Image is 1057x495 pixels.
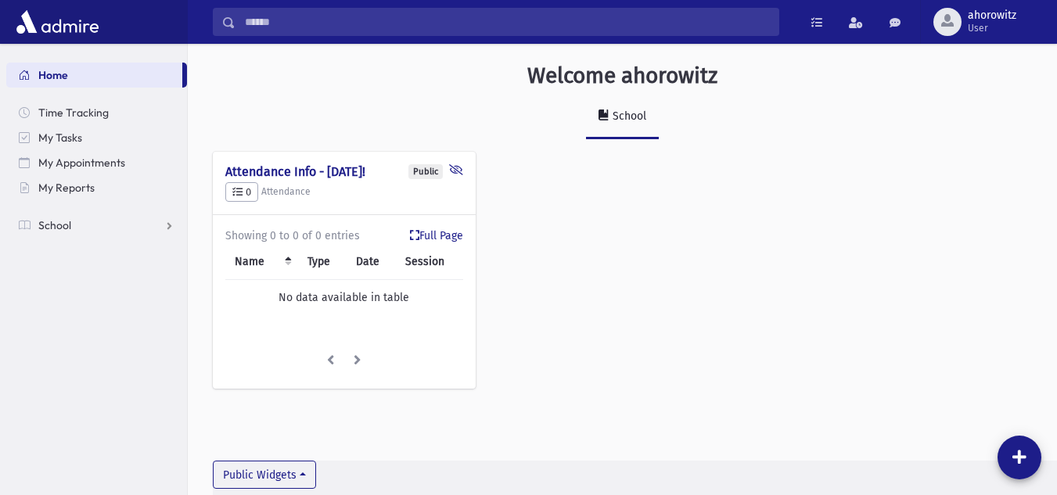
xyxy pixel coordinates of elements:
[225,182,258,203] button: 0
[225,182,463,203] h5: Attendance
[13,6,102,38] img: AdmirePro
[347,244,396,280] th: Date
[225,228,463,244] div: Showing 0 to 0 of 0 entries
[225,244,298,280] th: Name
[38,218,71,232] span: School
[586,95,659,139] a: School
[6,100,187,125] a: Time Tracking
[609,109,646,123] div: School
[6,125,187,150] a: My Tasks
[396,244,463,280] th: Session
[235,8,778,36] input: Search
[38,106,109,120] span: Time Tracking
[38,68,68,82] span: Home
[225,280,463,316] td: No data available in table
[6,63,182,88] a: Home
[968,22,1016,34] span: User
[6,175,187,200] a: My Reports
[232,186,251,198] span: 0
[298,244,347,280] th: Type
[410,228,463,244] a: Full Page
[408,164,443,179] div: Public
[6,150,187,175] a: My Appointments
[968,9,1016,22] span: ahorowitz
[38,156,125,170] span: My Appointments
[527,63,717,89] h3: Welcome ahorowitz
[6,213,187,238] a: School
[38,181,95,195] span: My Reports
[225,164,463,179] h4: Attendance Info - [DATE]!
[213,461,316,489] button: Public Widgets
[38,131,82,145] span: My Tasks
